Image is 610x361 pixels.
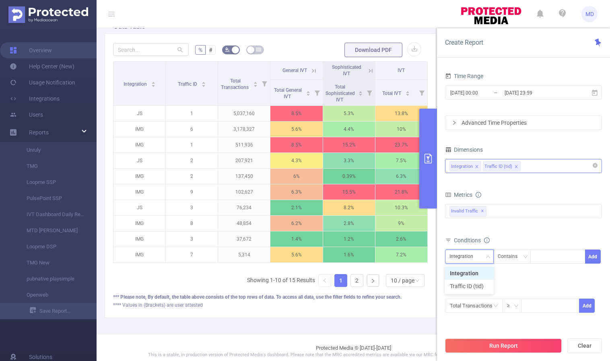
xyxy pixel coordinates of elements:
a: PulsePoint SSP [16,190,87,206]
p: 2.6% [375,231,427,247]
a: Save Report... [30,303,97,319]
p: IMG [113,137,165,153]
div: Integration [451,161,473,172]
i: icon: caret-up [406,90,410,92]
li: Traffic ID (tid) [445,280,494,293]
p: 10% [375,122,427,137]
img: Protected Media [8,6,88,23]
p: IMG [113,122,165,137]
p: This is a stable, in production version of Protected Media's dashboard. Please note that the MRC ... [117,352,590,359]
p: 1 [166,137,218,153]
p: 2.1% [270,200,322,215]
span: % [198,47,202,53]
p: 6.3% [270,184,322,200]
i: icon: caret-down [201,84,206,86]
span: Dimensions [445,146,483,153]
span: Sophisticated IVT [332,64,361,76]
a: pubnative playsimple [16,271,87,287]
li: Integration [449,161,481,171]
p: 3.3% [323,153,375,168]
i: icon: left [322,278,327,283]
p: 5.3% [323,106,375,121]
li: Next Page [367,274,379,287]
div: Integration [449,250,479,263]
p: 13.8% [375,106,427,121]
i: icon: close [514,165,518,169]
p: 137,450 [218,169,270,184]
p: 1 [166,106,218,121]
span: Invalid Traffic [449,206,486,217]
span: Total General IVT [274,87,302,99]
div: 10 / page [391,274,414,287]
i: icon: right [452,120,457,125]
i: icon: caret-up [306,90,310,92]
p: IMG [113,231,165,247]
i: icon: caret-up [253,80,258,83]
p: 511,936 [218,137,270,153]
span: Conditions [454,237,490,243]
span: General IVT [282,68,307,73]
i: icon: close-circle [593,163,598,168]
p: 8 [166,216,218,231]
p: 2.8% [323,216,375,231]
a: TMG New [16,255,87,271]
p: 2 [166,153,218,168]
p: 5,037,160 [218,106,270,121]
p: JS [113,106,165,121]
i: Filter menu [416,80,427,105]
p: JS [113,153,165,168]
p: 0.39% [323,169,375,184]
i: icon: caret-down [151,84,155,86]
p: 37,672 [218,231,270,247]
li: Traffic ID (tid) [483,161,521,171]
i: icon: right [371,278,375,283]
p: 207,921 [218,153,270,168]
i: icon: caret-down [253,84,258,86]
input: Search... [113,43,189,56]
i: icon: caret-down [358,93,363,95]
span: Total IVT [382,91,402,96]
p: 6.3% [375,169,427,184]
div: icon: rightAdvanced Time Properties [445,116,602,130]
p: 7 [166,247,218,262]
i: icon: close [475,165,479,169]
span: IVT [398,68,405,73]
p: 6% [270,169,322,184]
span: Total Sophisticated IVT [326,84,355,103]
a: 2 [351,274,363,287]
p: 23.7% [375,137,427,153]
p: 15.2% [323,137,375,153]
a: Loopme DSP [16,239,87,255]
button: Download PDF [344,43,402,57]
span: Reports [29,129,49,136]
i: icon: caret-up [201,80,206,83]
i: icon: down [514,303,519,309]
a: Help Center (New) [10,58,74,74]
div: Sort [151,80,156,85]
i: icon: caret-down [406,93,410,95]
p: 48,854 [218,216,270,231]
li: 2 [350,274,363,287]
p: IMG [113,169,165,184]
p: 6.2% [270,216,322,231]
div: Sort [405,90,410,95]
div: Sort [306,90,311,95]
p: 7.5% [375,153,427,168]
div: Sort [201,80,206,85]
p: JS [113,200,165,215]
p: 1.6% [323,247,375,262]
i: icon: caret-up [358,90,363,92]
span: ✕ [481,206,484,216]
p: 8.5% [270,106,322,121]
i: Filter menu [364,80,375,105]
div: Contains [498,250,523,263]
p: 7.2% [375,247,427,262]
span: Create Report [445,39,483,46]
input: Start date [449,87,515,98]
i: icon: table [256,47,261,52]
i: Filter menu [311,80,323,105]
a: Reports [29,124,49,140]
p: 8.2% [323,200,375,215]
p: IMG [113,184,165,200]
div: Sort [358,90,363,95]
